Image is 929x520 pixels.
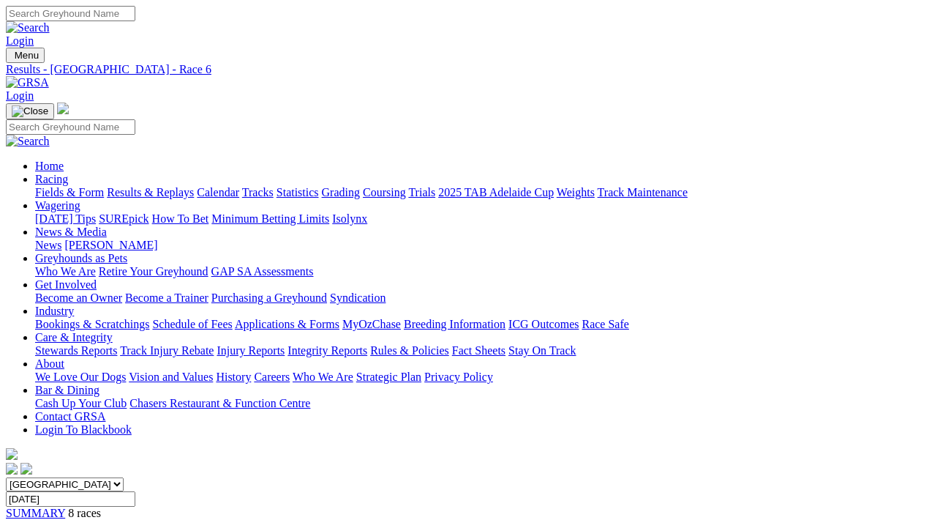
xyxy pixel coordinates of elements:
[332,212,367,225] a: Isolynx
[6,34,34,47] a: Login
[107,186,194,198] a: Results & Replays
[57,103,69,114] img: logo-grsa-white.png
[35,265,923,278] div: Greyhounds as Pets
[211,212,329,225] a: Minimum Betting Limits
[277,186,319,198] a: Statistics
[197,186,239,198] a: Calendar
[6,21,50,34] img: Search
[35,318,923,331] div: Industry
[35,212,923,226] div: Wagering
[404,318,505,330] a: Breeding Information
[35,291,122,304] a: Become an Owner
[508,318,579,330] a: ICG Outcomes
[438,186,554,198] a: 2025 TAB Adelaide Cup
[598,186,688,198] a: Track Maintenance
[35,239,923,252] div: News & Media
[35,226,107,238] a: News & Media
[582,318,628,330] a: Race Safe
[35,384,99,396] a: Bar & Dining
[35,397,923,410] div: Bar & Dining
[35,252,127,264] a: Greyhounds as Pets
[35,331,113,343] a: Care & Integrity
[35,344,117,357] a: Stewards Reports
[6,507,65,519] a: SUMMARY
[6,463,18,475] img: facebook.svg
[6,89,34,102] a: Login
[64,239,157,251] a: [PERSON_NAME]
[35,371,126,383] a: We Love Our Dogs
[211,265,314,278] a: GAP SA Assessments
[35,173,68,185] a: Racing
[235,318,339,330] a: Applications & Forms
[35,186,923,199] div: Racing
[35,160,64,172] a: Home
[35,357,64,370] a: About
[342,318,401,330] a: MyOzChase
[287,344,367,357] a: Integrity Reports
[508,344,576,357] a: Stay On Track
[6,103,54,119] button: Toggle navigation
[35,423,132,436] a: Login To Blackbook
[293,371,353,383] a: Who We Are
[356,371,421,383] a: Strategic Plan
[99,265,208,278] a: Retire Your Greyhound
[6,6,135,21] input: Search
[35,265,96,278] a: Who We Are
[6,119,135,135] input: Search
[35,305,74,317] a: Industry
[557,186,595,198] a: Weights
[35,199,80,212] a: Wagering
[152,318,232,330] a: Schedule of Fees
[68,507,101,519] span: 8 races
[35,344,923,357] div: Care & Integrity
[35,397,127,409] a: Cash Up Your Club
[370,344,449,357] a: Rules & Policies
[35,318,149,330] a: Bookings & Scratchings
[6,76,49,89] img: GRSA
[424,371,493,383] a: Privacy Policy
[6,63,923,76] a: Results - [GEOGRAPHIC_DATA] - Race 6
[363,186,406,198] a: Coursing
[242,186,274,198] a: Tracks
[129,371,213,383] a: Vision and Values
[35,410,105,423] a: Contact GRSA
[12,105,48,117] img: Close
[322,186,360,198] a: Grading
[6,135,50,148] img: Search
[99,212,148,225] a: SUREpick
[35,278,97,291] a: Get Involved
[125,291,208,304] a: Become a Trainer
[6,491,135,507] input: Select date
[35,186,104,198] a: Fields & Form
[408,186,435,198] a: Trials
[211,291,327,304] a: Purchasing a Greyhound
[6,48,45,63] button: Toggle navigation
[152,212,209,225] a: How To Bet
[217,344,285,357] a: Injury Reports
[15,50,39,61] span: Menu
[120,344,214,357] a: Track Injury Rebate
[254,371,290,383] a: Careers
[6,448,18,460] img: logo-grsa-white.png
[452,344,505,357] a: Fact Sheets
[20,463,32,475] img: twitter.svg
[35,212,96,225] a: [DATE] Tips
[129,397,310,409] a: Chasers Restaurant & Function Centre
[330,291,385,304] a: Syndication
[35,371,923,384] div: About
[35,239,61,251] a: News
[35,291,923,305] div: Get Involved
[216,371,251,383] a: History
